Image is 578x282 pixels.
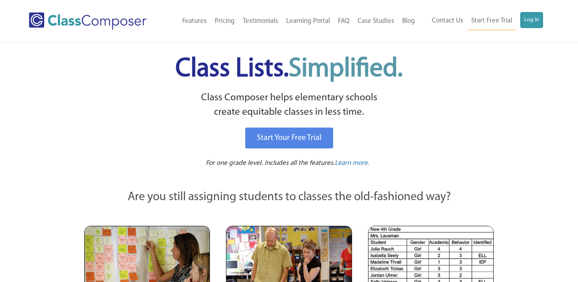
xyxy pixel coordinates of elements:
a: Contact Us [428,12,467,30]
a: Blog [398,12,419,30]
p: Class Composer helps elementary schools create equitable classes in less time. [83,91,495,120]
a: Log In [520,12,543,28]
span: Class Lists. [175,56,403,82]
a: Start Free Trial [467,12,516,30]
a: Features [178,12,211,30]
span: Simplified. [289,56,403,82]
a: Testimonials [239,12,282,30]
nav: Header Menu [165,12,419,30]
a: Pricing [211,12,239,30]
a: Start Your Free Trial [245,128,333,148]
a: Learn more. [335,158,369,168]
a: Learning Portal [282,12,334,30]
a: FAQ [334,12,354,30]
span: For one grade level. Includes all the features. [206,160,335,166]
span: Start Your Free Trial [257,134,322,142]
a: Case Studies [354,12,398,30]
p: Are you still assigning students to classes the old-fashioned way? [84,189,494,206]
span: Learn more. [335,160,369,166]
nav: Header Menu [419,12,543,30]
img: Class Composer [29,12,147,30]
